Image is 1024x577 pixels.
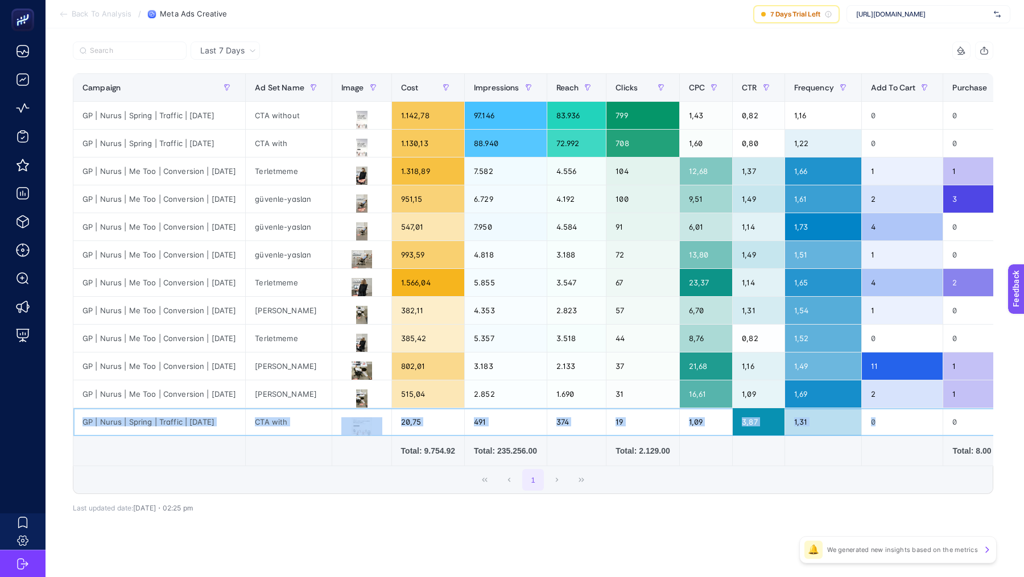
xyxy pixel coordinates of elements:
div: 0 [943,213,1014,240]
div: 2.823 [547,297,606,324]
div: 1.318,89 [392,157,464,185]
span: [URL][DOMAIN_NAME] [856,10,989,19]
input: Search [90,47,180,55]
span: CPC [689,83,705,92]
div: 🔔 [804,541,823,559]
div: 1,49 [785,352,861,380]
span: [DATE]・02:25 pm [133,504,193,512]
div: GP | Nurus | Spring | Traffic | [DATE] [73,130,245,157]
div: 67 [606,269,679,296]
div: 31 [606,380,679,408]
div: 1,52 [785,325,861,352]
div: CTA without [246,102,332,129]
div: 97.146 [465,102,547,129]
div: güvenle-yaslan [246,213,332,240]
div: 57 [606,297,679,324]
div: 3,87 [733,408,784,435]
div: 1.690 [547,380,606,408]
div: 8,76 [680,325,732,352]
div: 3.188 [547,241,606,268]
div: 3.547 [547,269,606,296]
span: Frequency [794,83,834,92]
span: Ad Set Name [255,83,304,92]
div: 21,68 [680,352,732,380]
div: 1,65 [785,269,861,296]
span: Image [341,83,364,92]
span: Last 7 Days [200,45,245,56]
div: 0 [943,241,1014,268]
div: 100 [606,185,679,213]
p: We generated new insights based on the metrics [827,545,978,554]
div: 6,70 [680,297,732,324]
div: GP | Nurus | Me Too | Conversion | [DATE] [73,269,245,296]
div: 20,75 [392,408,464,435]
div: Total: 9.754.92 [401,445,455,456]
span: 7 Days Trial Left [770,10,820,19]
div: GP | Nurus | Me Too | Conversion | [DATE] [73,213,245,240]
div: 23,37 [680,269,732,296]
div: [PERSON_NAME] [246,352,332,380]
div: 0 [943,102,1014,129]
div: 547,01 [392,213,464,240]
div: 6,01 [680,213,732,240]
div: 37 [606,352,679,380]
div: 1 [862,241,943,268]
div: 72 [606,241,679,268]
div: 3.183 [465,352,547,380]
div: Total: 8.00 [952,445,1005,456]
span: Purchase [952,83,987,92]
div: 2 [862,185,943,213]
button: 1 [522,469,544,491]
div: güvenle-yaslan [246,241,332,268]
div: 2 [862,380,943,408]
div: 5.357 [465,325,547,352]
div: 6.729 [465,185,547,213]
div: 7.582 [465,157,547,185]
div: 0 [943,130,1014,157]
div: 1,69 [785,380,861,408]
div: 1.142,78 [392,102,464,129]
div: GP | Nurus | Spring | Traffic | [DATE] [73,102,245,129]
div: 0,82 [733,325,784,352]
div: 0 [943,325,1014,352]
div: güvenle-yaslan [246,185,332,213]
div: GP | Nurus | Me Too | Conversion | [DATE] [73,325,245,352]
span: Impressions [474,83,519,92]
div: 104 [606,157,679,185]
div: 1,16 [785,102,861,129]
span: Feedback [7,3,43,13]
div: GP | Nurus | Spring | Traffic | [DATE] [73,408,245,435]
div: 1 [862,297,943,324]
span: Meta Ads Creative [160,10,227,19]
img: svg%3e [994,9,1001,20]
div: 1,54 [785,297,861,324]
div: 0 [862,325,943,352]
div: 3.518 [547,325,606,352]
div: 1,51 [785,241,861,268]
div: 91 [606,213,679,240]
div: 0 [943,408,1014,435]
div: 88.940 [465,130,547,157]
div: GP | Nurus | Me Too | Conversion | [DATE] [73,352,245,380]
div: 1,22 [785,130,861,157]
div: 1,14 [733,269,784,296]
div: 4.818 [465,241,547,268]
span: Reach [556,83,579,92]
div: 2.133 [547,352,606,380]
div: 708 [606,130,679,157]
div: 3 [943,185,1014,213]
div: 0 [943,297,1014,324]
div: 802,01 [392,352,464,380]
div: 1,43 [680,102,732,129]
div: 1,31 [733,297,784,324]
div: 0 [862,130,943,157]
div: 0,80 [733,130,784,157]
div: 5.855 [465,269,547,296]
div: Terletmeme [246,157,332,185]
div: GP | Nurus | Me Too | Conversion | [DATE] [73,185,245,213]
div: GP | Nurus | Me Too | Conversion | [DATE] [73,241,245,268]
div: 515,04 [392,380,464,408]
div: 1,09 [680,408,732,435]
div: 1 [862,157,943,185]
span: Cost [401,83,419,92]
